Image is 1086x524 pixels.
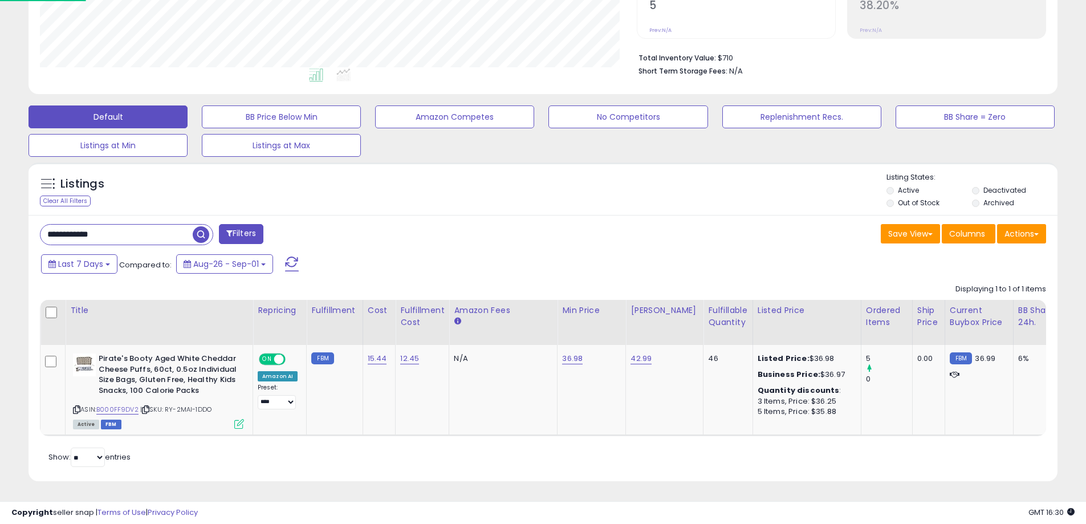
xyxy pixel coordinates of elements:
[562,353,583,364] a: 36.98
[638,66,727,76] b: Short Term Storage Fees:
[983,185,1026,195] label: Deactivated
[73,354,96,376] img: 51tqIBxUwfL._SL40_.jpg
[73,354,244,428] div: ASIN:
[722,105,881,128] button: Replenishment Recs.
[400,353,419,364] a: 12.45
[758,369,820,380] b: Business Price:
[311,304,357,316] div: Fulfillment
[983,198,1014,208] label: Archived
[950,352,972,364] small: FBM
[729,66,743,76] span: N/A
[896,105,1055,128] button: BB Share = Zero
[258,371,298,381] div: Amazon AI
[708,354,743,364] div: 46
[48,452,131,462] span: Show: entries
[942,224,995,243] button: Columns
[866,304,908,328] div: Ordered Items
[1028,507,1075,518] span: 2025-09-9 16:30 GMT
[368,304,391,316] div: Cost
[886,172,1057,183] p: Listing States:
[708,304,747,328] div: Fulfillable Quantity
[758,304,856,316] div: Listed Price
[917,354,936,364] div: 0.00
[58,258,103,270] span: Last 7 Days
[454,354,548,364] div: N/A
[193,258,259,270] span: Aug-26 - Sep-01
[917,304,940,328] div: Ship Price
[96,405,139,415] a: B000FF9DV2
[29,105,188,128] button: Default
[258,384,298,409] div: Preset:
[949,228,985,239] span: Columns
[898,185,919,195] label: Active
[758,369,852,380] div: $36.97
[202,134,361,157] button: Listings at Max
[975,353,995,364] span: 36.99
[258,304,302,316] div: Repricing
[997,224,1046,243] button: Actions
[11,507,198,518] div: seller snap | |
[41,254,117,274] button: Last 7 Days
[866,374,912,384] div: 0
[70,304,248,316] div: Title
[400,304,444,328] div: Fulfillment Cost
[140,405,211,414] span: | SKU: RY-2MAI-1DDO
[881,224,940,243] button: Save View
[73,420,99,429] span: All listings currently available for purchase on Amazon
[1018,304,1060,328] div: BB Share 24h.
[955,284,1046,295] div: Displaying 1 to 1 of 1 items
[562,304,621,316] div: Min Price
[99,354,237,399] b: Pirate's Booty Aged White Cheddar Cheese Puffs, 60ct, 0.5oz Individual Size Bags, Gluten Free, He...
[950,304,1008,328] div: Current Buybox Price
[40,196,91,206] div: Clear All Filters
[631,304,698,316] div: [PERSON_NAME]
[311,352,333,364] small: FBM
[548,105,707,128] button: No Competitors
[758,353,810,364] b: Listed Price:
[758,385,852,396] div: :
[284,355,302,364] span: OFF
[176,254,273,274] button: Aug-26 - Sep-01
[119,259,172,270] span: Compared to:
[631,353,652,364] a: 42.99
[758,385,840,396] b: Quantity discounts
[758,407,852,417] div: 5 Items, Price: $35.88
[148,507,198,518] a: Privacy Policy
[368,353,387,364] a: 15.44
[60,176,104,192] h5: Listings
[260,355,274,364] span: ON
[97,507,146,518] a: Terms of Use
[866,354,912,364] div: 5
[758,354,852,364] div: $36.98
[101,420,121,429] span: FBM
[29,134,188,157] button: Listings at Min
[375,105,534,128] button: Amazon Competes
[898,198,939,208] label: Out of Stock
[638,50,1038,64] li: $710
[11,507,53,518] strong: Copyright
[1018,354,1056,364] div: 6%
[649,27,672,34] small: Prev: N/A
[638,53,716,63] b: Total Inventory Value:
[454,304,552,316] div: Amazon Fees
[219,224,263,244] button: Filters
[860,27,882,34] small: Prev: N/A
[758,396,852,407] div: 3 Items, Price: $36.25
[202,105,361,128] button: BB Price Below Min
[454,316,461,327] small: Amazon Fees.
